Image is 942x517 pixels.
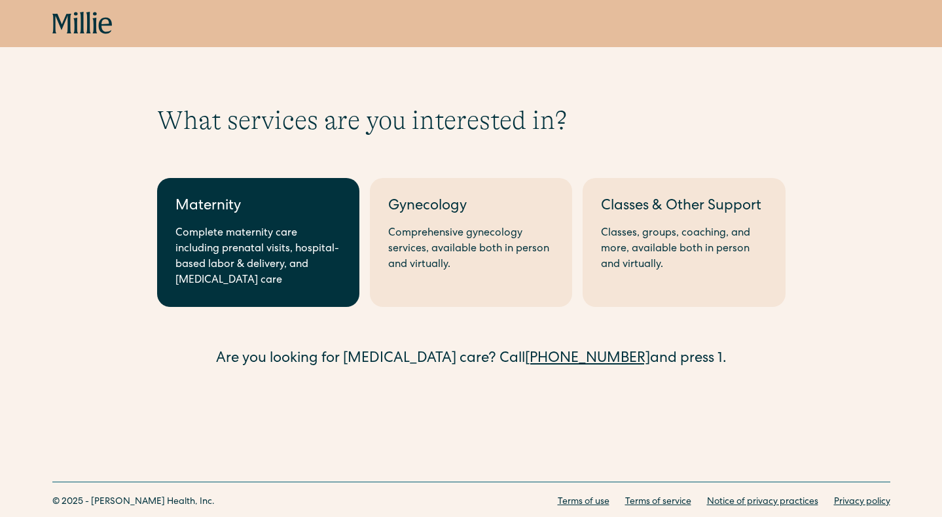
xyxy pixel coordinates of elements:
[707,495,818,509] a: Notice of privacy practices
[558,495,609,509] a: Terms of use
[625,495,691,509] a: Terms of service
[370,178,572,307] a: GynecologyComprehensive gynecology services, available both in person and virtually.
[388,226,554,273] div: Comprehensive gynecology services, available both in person and virtually.
[157,105,786,136] h1: What services are you interested in?
[525,352,650,366] a: [PHONE_NUMBER]
[52,495,215,509] div: © 2025 - [PERSON_NAME] Health, Inc.
[834,495,890,509] a: Privacy policy
[601,196,767,218] div: Classes & Other Support
[175,226,341,289] div: Complete maternity care including prenatal visits, hospital-based labor & delivery, and [MEDICAL_...
[583,178,785,307] a: Classes & Other SupportClasses, groups, coaching, and more, available both in person and virtually.
[157,349,786,370] div: Are you looking for [MEDICAL_DATA] care? Call and press 1.
[175,196,341,218] div: Maternity
[157,178,359,307] a: MaternityComplete maternity care including prenatal visits, hospital-based labor & delivery, and ...
[388,196,554,218] div: Gynecology
[601,226,767,273] div: Classes, groups, coaching, and more, available both in person and virtually.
